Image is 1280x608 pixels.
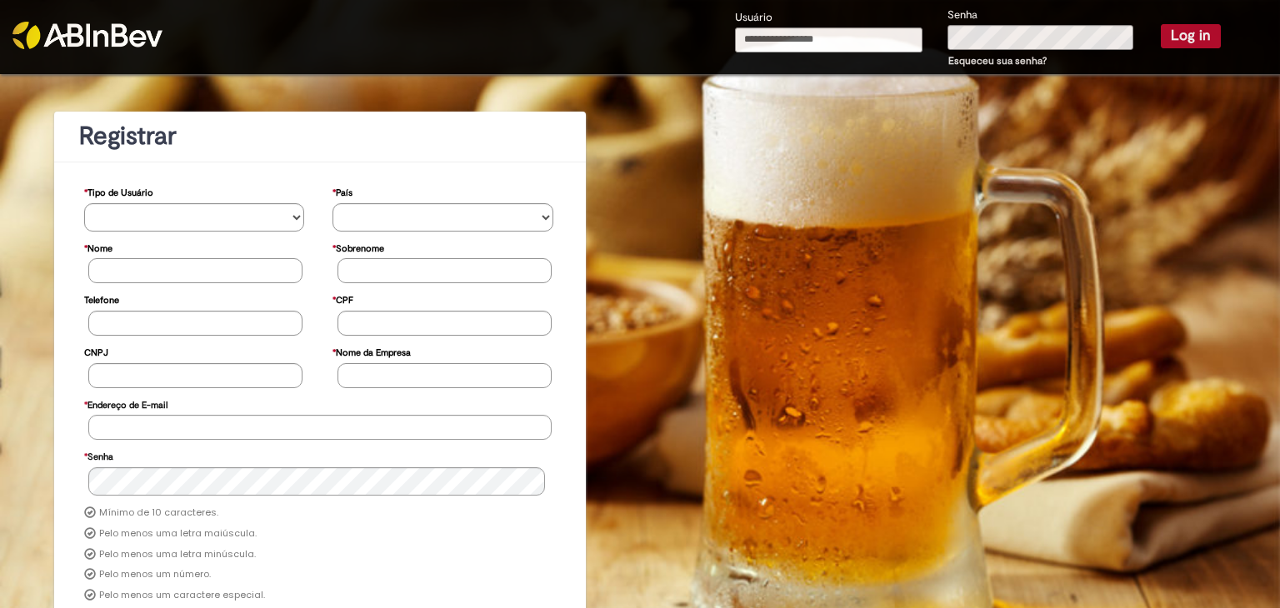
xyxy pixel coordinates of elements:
label: Pelo menos um número. [99,568,211,581]
a: Esqueceu sua senha? [948,54,1047,67]
label: Nome [84,235,112,259]
label: CNPJ [84,339,108,363]
button: Log in [1161,24,1221,47]
label: Pelo menos um caractere especial. [99,589,265,602]
label: Telefone [84,287,119,311]
h1: Registrar [79,122,561,150]
label: Nome da Empresa [332,339,411,363]
img: ABInbev-white.png [12,22,162,49]
label: Tipo de Usuário [84,179,153,203]
label: País [332,179,352,203]
label: Mínimo de 10 caracteres. [99,506,218,520]
label: Senha [947,7,977,23]
label: Endereço de E-mail [84,391,167,416]
label: Sobrenome [332,235,384,259]
label: CPF [332,287,353,311]
label: Usuário [735,10,772,26]
label: Senha [84,443,113,467]
label: Pelo menos uma letra minúscula. [99,548,256,561]
label: Pelo menos uma letra maiúscula. [99,527,257,541]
